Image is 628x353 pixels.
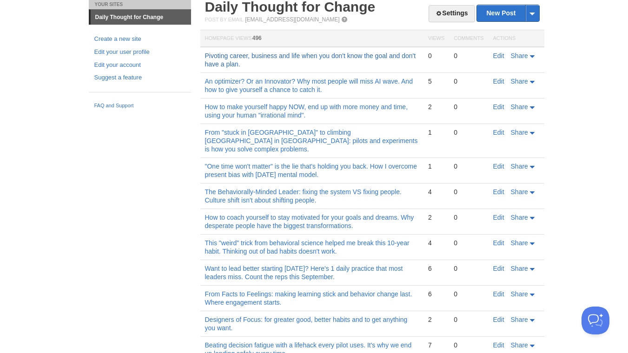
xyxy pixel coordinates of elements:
[489,30,544,47] th: Actions
[454,52,483,60] div: 0
[493,103,504,111] a: Edit
[205,239,410,255] a: This "weird" trick from behavioral science helped me break this 10-year habit. Thinking out of ba...
[493,341,504,349] a: Edit
[454,188,483,196] div: 0
[454,264,483,273] div: 0
[493,52,504,59] a: Edit
[493,214,504,221] a: Edit
[511,52,528,59] span: Share
[205,52,416,68] a: Pivoting career, business and life when you don't know the goal and don't have a plan.
[454,162,483,170] div: 0
[428,52,444,60] div: 0
[428,128,444,137] div: 1
[511,188,528,196] span: Share
[511,163,528,170] span: Share
[511,239,528,247] span: Share
[428,315,444,324] div: 2
[449,30,488,47] th: Comments
[511,103,528,111] span: Share
[511,265,528,272] span: Share
[511,78,528,85] span: Share
[252,35,262,41] span: 496
[493,163,504,170] a: Edit
[428,264,444,273] div: 6
[428,239,444,247] div: 4
[428,162,444,170] div: 1
[94,102,185,110] a: FAQ and Support
[454,239,483,247] div: 0
[511,341,528,349] span: Share
[205,290,412,306] a: From Facts to Feelings: making learning stick and behavior change last. Where engagement starts.
[454,341,483,349] div: 0
[205,214,414,229] a: How to coach yourself to stay motivated for your goals and dreams. Why desperate people have the ...
[428,213,444,222] div: 2
[454,213,483,222] div: 0
[493,290,504,298] a: Edit
[511,214,528,221] span: Share
[477,5,539,21] a: New Post
[205,188,402,204] a: The Behaviorally-Minded Leader: fixing the system VS fixing people. Culture shift isn't about shi...
[205,163,417,178] a: "One time won't matter" is the lie that's holding you back. How I overcome present bias with [DAT...
[423,30,449,47] th: Views
[493,78,504,85] a: Edit
[493,188,504,196] a: Edit
[205,129,418,153] a: From "stuck in [GEOGRAPHIC_DATA]" to climbing [GEOGRAPHIC_DATA] in [GEOGRAPHIC_DATA]: pilots and ...
[429,5,475,22] a: Settings
[582,307,609,334] iframe: Help Scout Beacon - Open
[454,103,483,111] div: 0
[205,316,408,332] a: Designers of Focus: for greater good, better habits and to get anything you want.
[428,77,444,85] div: 5
[200,30,423,47] th: Homepage Views
[205,78,413,93] a: An optimizer? Or an Innovator? Why most people will miss AI wave. And how to give yourself a chan...
[454,290,483,298] div: 0
[493,265,504,272] a: Edit
[205,17,244,22] span: Post by Email
[94,34,185,44] a: Create a new site
[94,60,185,70] a: Edit your account
[511,316,528,323] span: Share
[511,129,528,136] span: Share
[454,128,483,137] div: 0
[454,77,483,85] div: 0
[428,188,444,196] div: 4
[493,316,504,323] a: Edit
[493,129,504,136] a: Edit
[454,315,483,324] div: 0
[428,341,444,349] div: 7
[94,47,185,57] a: Edit your user profile
[94,73,185,83] a: Suggest a feature
[245,16,339,23] a: [EMAIL_ADDRESS][DOMAIN_NAME]
[511,290,528,298] span: Share
[205,265,403,281] a: Want to lead better starting [DATE]? Here's 1 daily practice that most leaders miss. Count the re...
[428,290,444,298] div: 6
[91,10,191,25] a: Daily Thought for Change
[428,103,444,111] div: 2
[493,239,504,247] a: Edit
[205,103,408,119] a: How to make yourself happy NOW, end up with more money and time, using your human "irrational mind".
